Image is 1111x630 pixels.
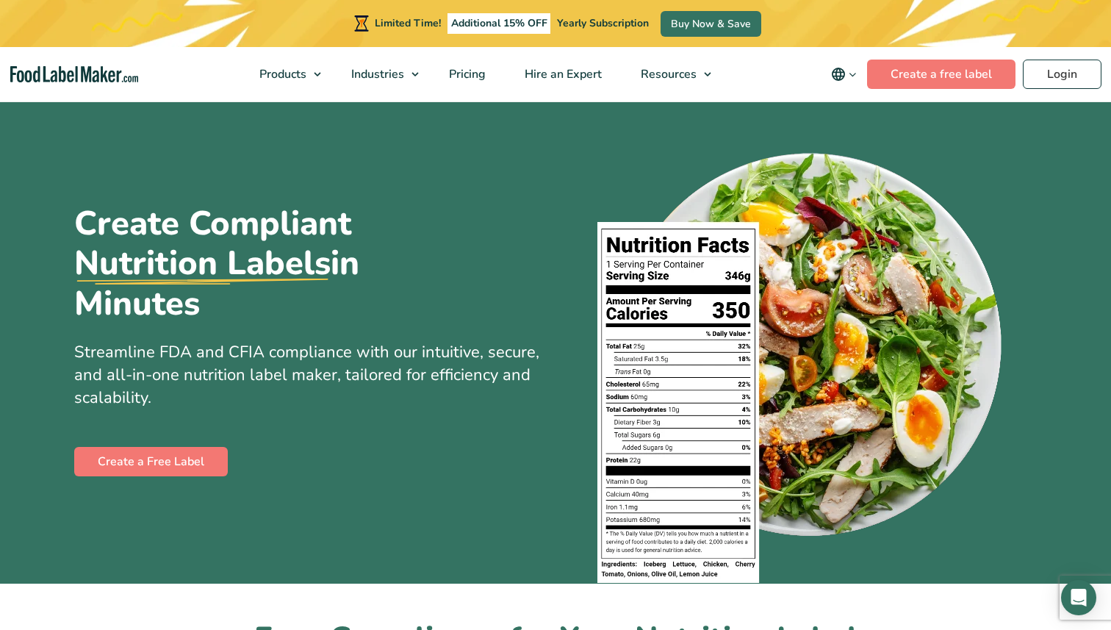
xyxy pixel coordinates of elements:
[867,60,1015,89] a: Create a free label
[661,11,761,37] a: Buy Now & Save
[74,204,471,323] h1: Create Compliant in Minutes
[447,13,551,34] span: Additional 15% OFF
[240,47,328,101] a: Products
[74,341,539,409] span: Streamline FDA and CFIA compliance with our intuitive, secure, and all-in-one nutrition label mak...
[520,66,603,82] span: Hire an Expert
[1061,580,1096,615] div: Open Intercom Messenger
[74,447,228,476] a: Create a Free Label
[557,16,649,30] span: Yearly Subscription
[622,47,719,101] a: Resources
[347,66,406,82] span: Industries
[332,47,426,101] a: Industries
[636,66,698,82] span: Resources
[74,243,331,283] u: Nutrition Labels
[597,143,1007,584] img: A plate of food with a nutrition facts label on top of it.
[445,66,487,82] span: Pricing
[430,47,502,101] a: Pricing
[255,66,308,82] span: Products
[506,47,618,101] a: Hire an Expert
[1023,60,1101,89] a: Login
[375,16,441,30] span: Limited Time!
